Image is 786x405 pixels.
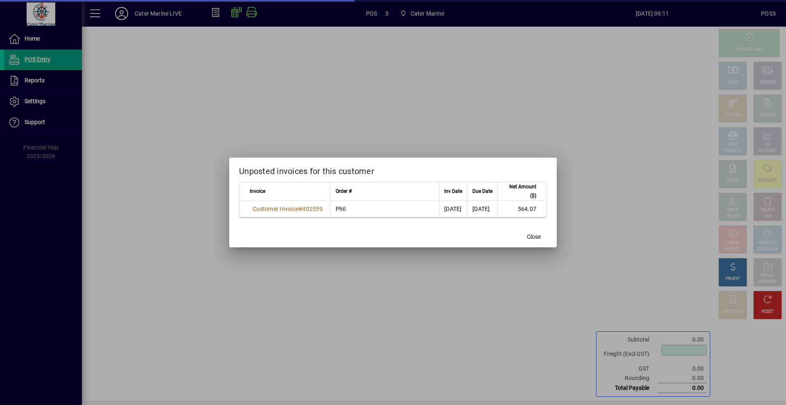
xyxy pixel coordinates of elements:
[298,206,302,212] span: #
[467,201,497,217] td: [DATE]
[250,204,325,213] a: Customer Invoice#402559
[336,187,352,196] span: Order #
[229,158,557,181] h2: Unposted invoices for this customer
[336,206,346,212] span: Phil
[253,206,298,212] span: Customer Invoice
[439,201,467,217] td: [DATE]
[472,187,492,196] span: Due Date
[250,187,265,196] span: Invoice
[521,229,547,244] button: Close
[302,206,323,212] span: 402559
[497,201,547,217] td: 564.07
[503,182,536,200] span: Net Amount ($)
[444,187,462,196] span: Inv Date
[527,233,541,241] span: Close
